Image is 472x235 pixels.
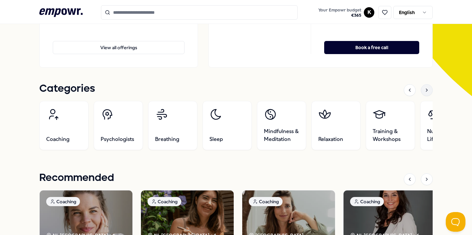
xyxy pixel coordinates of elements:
[317,6,363,19] button: Your Empowr budget€365
[101,135,134,143] span: Psychologists
[101,5,298,20] input: Search for products, categories or subcategories
[148,101,197,150] a: Breathing
[46,197,80,206] div: Coaching
[155,135,179,143] span: Breathing
[446,212,465,232] iframe: Help Scout Beacon - Open
[311,101,361,150] a: Relaxation
[366,101,415,150] a: Training & Workshops
[249,197,283,206] div: Coaching
[203,101,252,150] a: Sleep
[39,170,114,186] h1: Recommended
[264,127,299,143] span: Mindfulness & Meditation
[364,7,374,18] button: K
[257,101,306,150] a: Mindfulness & Meditation
[420,101,469,150] a: Nutrition & Lifestyle
[46,135,69,143] span: Coaching
[318,8,361,13] span: Your Empowr budget
[316,6,364,19] a: Your Empowr budget€365
[350,197,384,206] div: Coaching
[39,81,95,97] h1: Categories
[147,197,181,206] div: Coaching
[94,101,143,150] a: Psychologists
[209,135,223,143] span: Sleep
[324,41,419,54] button: Book a free call
[373,127,408,143] span: Training & Workshops
[318,135,343,143] span: Relaxation
[427,127,462,143] span: Nutrition & Lifestyle
[53,41,185,54] button: View all offerings
[39,101,88,150] a: Coaching
[318,13,361,18] span: € 365
[53,30,185,54] a: View all offerings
